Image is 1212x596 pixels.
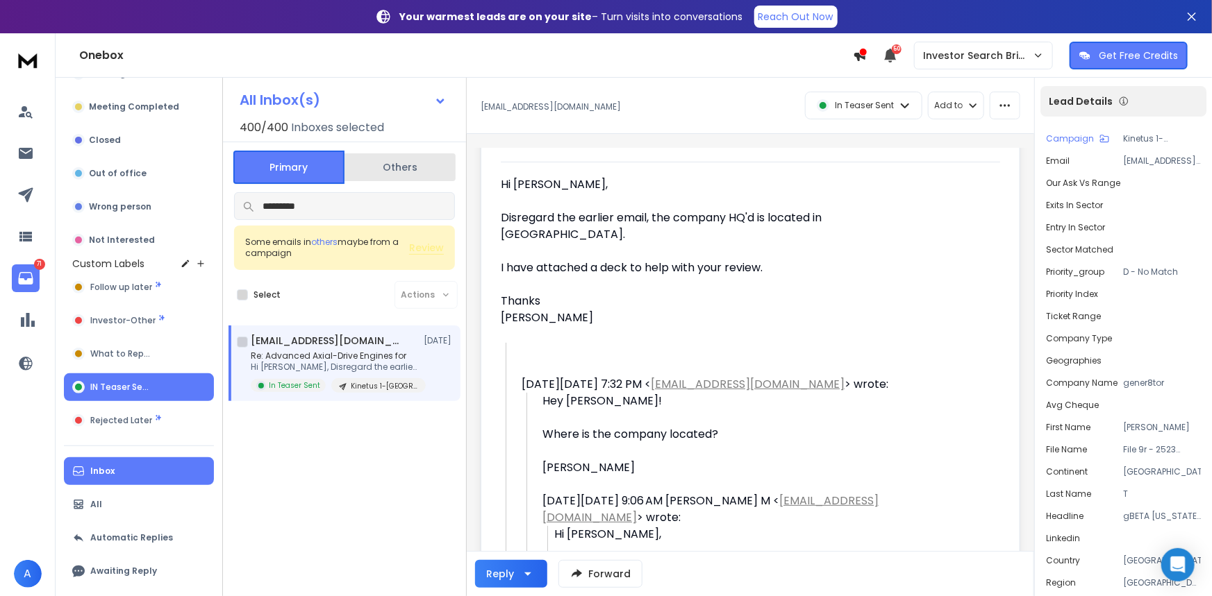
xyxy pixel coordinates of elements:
[1123,555,1201,566] p: [GEOGRAPHIC_DATA]
[90,565,157,577] p: Awaiting Reply
[1123,577,1201,588] p: [GEOGRAPHIC_DATA] + [GEOGRAPHIC_DATA]
[1046,244,1113,255] p: sector matched
[251,361,417,373] p: Hi [PERSON_NAME], Disregard the earlier email,
[89,235,155,246] p: Not Interested
[79,47,853,64] h1: Onebox
[90,532,173,543] p: Automatic Replies
[34,259,45,270] p: 71
[542,493,879,525] a: [EMAIL_ADDRESS][DOMAIN_NAME]
[269,380,320,391] p: In Teaser Sent
[90,382,151,393] span: IN Teaser Sent
[835,100,894,111] p: In Teaser Sent
[251,334,404,348] h1: [EMAIL_ADDRESS][DOMAIN_NAME]
[64,126,214,154] button: Closed
[14,560,42,588] button: A
[1046,311,1101,322] p: ticket range
[251,350,417,361] p: Re: Advanced Axial-Drive Engines for
[1046,511,1084,522] p: headline
[1046,133,1109,144] button: Campaign
[542,426,906,443] div: Where is the company located?
[291,119,384,136] h3: Inboxes selected
[501,176,906,326] div: Hi [PERSON_NAME], Disregard the earlier email, the company HQ'd is located in [GEOGRAPHIC_DATA]. ...
[1046,200,1103,211] p: exits in sector
[64,557,214,585] button: Awaiting Reply
[542,459,906,476] div: [PERSON_NAME]
[240,93,320,107] h1: All Inbox(s)
[64,491,214,518] button: All
[90,499,102,510] p: All
[486,567,514,581] div: Reply
[400,10,592,24] strong: Your warmest leads are on your site
[481,101,621,112] p: [EMAIL_ADDRESS][DOMAIN_NAME]
[892,44,902,54] span: 50
[542,393,906,476] div: Hey [PERSON_NAME]!
[1046,155,1070,167] p: Email
[1046,533,1080,544] p: Linkedin
[90,282,152,293] span: Follow up later
[90,466,115,477] p: Inbox
[1046,577,1076,588] p: region
[758,10,833,24] p: Reach Out Now
[1046,400,1099,411] p: avg cheque
[89,101,179,112] p: Meeting Completed
[1046,222,1105,233] p: entry in sector
[240,119,288,136] span: 400 / 400
[311,236,338,248] span: others
[424,335,455,346] p: [DATE]
[754,6,838,28] a: Reach Out Now
[90,315,156,326] span: Investor-Other
[1046,355,1102,366] p: geographies
[1161,548,1195,581] div: Open Intercom Messenger
[923,49,1033,62] p: Investor Search Brillwood
[934,100,963,111] p: Add to
[351,381,417,391] p: Kinetus 1-[GEOGRAPHIC_DATA]
[1046,444,1087,455] p: file name
[1046,466,1088,477] p: continent
[1123,266,1201,278] p: D - No Match
[1046,488,1091,500] p: Last Name
[14,47,42,73] img: logo
[475,560,547,588] button: Reply
[64,373,214,401] button: IN Teaser Sent
[245,237,409,259] div: Some emails in maybe from a campaign
[64,340,214,368] button: What to Reply
[233,151,344,184] button: Primary
[651,376,845,392] a: [EMAIL_ADDRESS][DOMAIN_NAME]
[64,160,214,187] button: Out of office
[64,273,214,301] button: Follow up later
[400,10,743,24] p: – Turn visits into conversations
[1046,422,1090,433] p: First Name
[1046,266,1104,278] p: priority_group
[90,415,152,426] span: Rejected Later
[254,289,281,300] label: Select
[1123,466,1201,477] p: [GEOGRAPHIC_DATA]
[64,457,214,485] button: Inbox
[64,524,214,552] button: Automatic Replies
[558,560,642,588] button: Forward
[1123,444,1201,455] p: File 9r - 2523 rows.csv
[1123,155,1201,167] p: [EMAIL_ADDRESS][DOMAIN_NAME]
[64,226,214,254] button: Not Interested
[1046,133,1094,144] p: Campaign
[1046,178,1120,189] p: our ask vs range
[1123,133,1201,144] p: Kinetus 1-[GEOGRAPHIC_DATA]
[1046,555,1080,566] p: country
[409,241,444,255] button: Review
[1046,333,1112,344] p: company type
[1046,289,1098,300] p: priority index
[89,135,121,146] p: Closed
[89,168,147,179] p: Out of office
[64,193,214,221] button: Wrong person
[64,307,214,334] button: Investor-Other
[542,493,906,526] div: [DATE][DATE] 9:06 AM [PERSON_NAME] M < > wrote:
[1123,377,1201,389] p: gener8tor
[1070,42,1188,69] button: Get Free Credits
[1049,94,1113,108] p: Lead Details
[1123,488,1201,500] p: T
[89,201,151,212] p: Wrong person
[64,407,214,434] button: Rejected Later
